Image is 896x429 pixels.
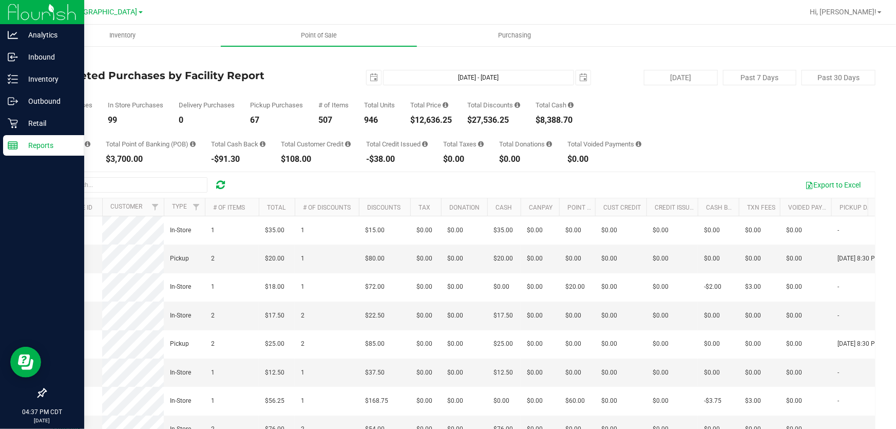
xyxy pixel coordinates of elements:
i: Sum of the successful, non-voided payments using account credit for all purchases in the date range. [345,141,351,147]
span: In-Store [170,282,191,292]
div: $108.00 [281,155,351,163]
i: Sum of the total prices of all purchases in the date range. [443,102,448,108]
span: $0.00 [447,254,463,264]
i: Sum of all round-up-to-next-dollar total price adjustments for all purchases in the date range. [546,141,552,147]
span: $0.00 [786,282,802,292]
span: $0.00 [565,311,581,321]
span: 2 [301,311,304,321]
span: $60.00 [565,396,585,406]
span: 1 [211,282,215,292]
span: $0.00 [416,311,432,321]
span: $0.00 [493,396,509,406]
span: [GEOGRAPHIC_DATA] [67,8,138,16]
a: Cash [495,204,512,211]
a: Point of Sale [221,25,417,46]
a: Filter [188,198,205,216]
inline-svg: Analytics [8,30,18,40]
span: $25.00 [493,339,513,349]
div: 0 [179,116,235,124]
span: $0.00 [601,396,617,406]
span: $12.50 [493,368,513,378]
span: $80.00 [365,254,385,264]
div: Total Cash Back [211,141,265,147]
a: Point of Banking (POB) [567,204,640,211]
span: Hi, [PERSON_NAME]! [810,8,876,16]
i: Sum of the successful, non-voided cash payment transactions for all purchases in the date range. ... [568,102,574,108]
span: $0.00 [565,339,581,349]
div: $27,536.25 [467,116,520,124]
span: $17.50 [265,311,284,321]
span: $0.00 [447,368,463,378]
inline-svg: Inventory [8,74,18,84]
span: - [837,396,839,406]
div: 507 [318,116,349,124]
p: Reports [18,139,80,152]
inline-svg: Retail [8,118,18,128]
span: $3.00 [745,396,761,406]
i: Sum of the discount values applied to the all purchases in the date range. [514,102,520,108]
div: Total Customer Credit [281,141,351,147]
span: $0.00 [565,254,581,264]
span: $0.00 [653,226,669,235]
div: # of Items [318,102,349,108]
span: select [576,70,590,85]
span: $0.00 [527,282,543,292]
button: Export to Excel [798,176,867,194]
div: In Store Purchases [108,102,163,108]
span: $0.00 [527,226,543,235]
span: $20.00 [493,254,513,264]
span: - [837,226,839,235]
span: $22.50 [365,311,385,321]
span: $35.00 [265,226,284,235]
span: 1 [301,368,304,378]
div: Pickup Purchases [250,102,303,108]
span: - [837,368,839,378]
span: $0.00 [745,368,761,378]
span: $0.00 [786,254,802,264]
p: Retail [18,117,80,129]
span: -$3.75 [704,396,721,406]
div: -$38.00 [366,155,428,163]
a: Inventory [25,25,221,46]
span: $85.00 [365,339,385,349]
span: Pickup [170,254,189,264]
div: $3,700.00 [106,155,196,163]
div: $12,636.25 [410,116,452,124]
span: $20.00 [565,282,585,292]
div: $0.00 [499,155,552,163]
i: Sum of the successful, non-voided CanPay payment transactions for all purchases in the date range. [85,141,90,147]
button: Past 7 Days [723,70,797,85]
span: $0.00 [786,311,802,321]
p: [DATE] [5,417,80,424]
a: # of Discounts [303,204,351,211]
span: $0.00 [601,311,617,321]
span: $0.00 [704,368,720,378]
span: $0.00 [653,311,669,321]
span: $0.00 [416,226,432,235]
a: Total [267,204,285,211]
i: Sum of the successful, non-voided point-of-banking payment transactions, both via payment termina... [190,141,196,147]
div: -$91.30 [211,155,265,163]
span: $35.00 [493,226,513,235]
span: $0.00 [745,339,761,349]
span: In-Store [170,396,191,406]
span: In-Store [170,311,191,321]
a: Cash Back [706,204,740,211]
span: $25.00 [265,339,284,349]
div: $0.00 [443,155,484,163]
span: $0.00 [704,339,720,349]
a: Filter [147,198,164,216]
span: $0.00 [601,254,617,264]
span: Pickup [170,339,189,349]
span: $0.00 [653,254,669,264]
input: Search... [53,177,207,193]
span: $0.00 [745,254,761,264]
div: 946 [364,116,395,124]
span: select [367,70,381,85]
span: $17.50 [493,311,513,321]
span: $0.00 [527,254,543,264]
div: 67 [250,116,303,124]
a: Donation [449,204,480,211]
span: $0.00 [447,339,463,349]
span: $0.00 [565,368,581,378]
